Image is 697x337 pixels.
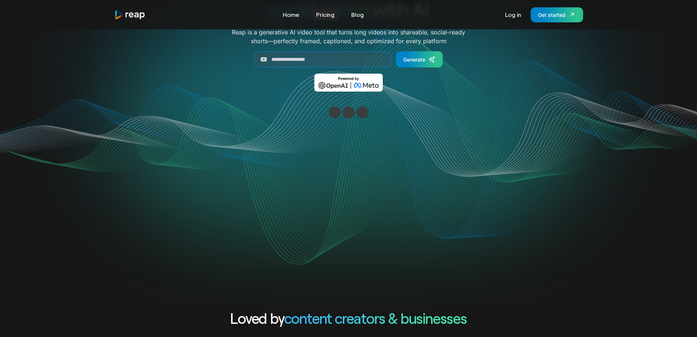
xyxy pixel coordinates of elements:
[114,10,146,20] img: reap logo
[232,28,465,45] p: Reap is a generative AI video tool that turns long videos into shareable, social-ready shorts—per...
[501,9,525,21] a: Log in
[396,51,443,67] a: Generate
[531,7,583,22] a: Get started
[403,56,425,63] div: Generate
[538,11,566,19] div: Get started
[279,9,303,21] a: Home
[348,9,367,21] a: Blog
[201,102,496,250] video: Your browser does not support the video tag.
[314,74,383,92] img: Powered by OpenAI & Meta
[312,9,338,21] a: Pricing
[196,51,501,67] form: Generate Form
[284,309,467,327] span: content creators & businesses
[114,10,146,20] a: home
